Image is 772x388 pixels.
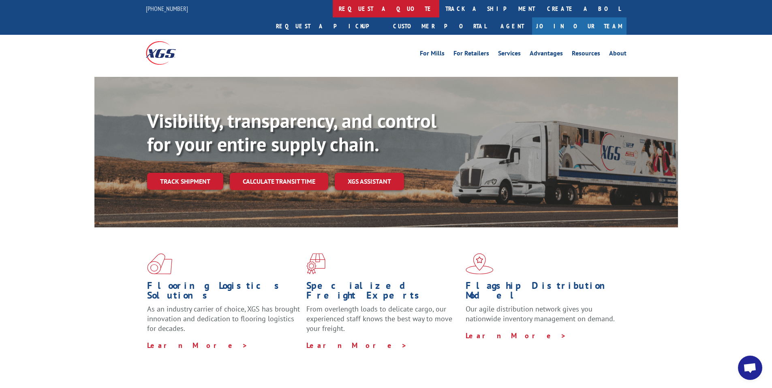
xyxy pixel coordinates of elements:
[387,17,492,35] a: Customer Portal
[335,173,404,190] a: XGS ASSISTANT
[306,281,460,304] h1: Specialized Freight Experts
[420,50,445,59] a: For Mills
[306,304,460,340] p: From overlength loads to delicate cargo, our experienced staff knows the best way to move your fr...
[147,173,223,190] a: Track shipment
[306,341,407,350] a: Learn More >
[270,17,387,35] a: Request a pickup
[466,304,615,323] span: Our agile distribution network gives you nationwide inventory management on demand.
[147,253,172,274] img: xgs-icon-total-supply-chain-intelligence-red
[738,356,762,380] div: Open chat
[498,50,521,59] a: Services
[453,50,489,59] a: For Retailers
[466,331,567,340] a: Learn More >
[147,281,300,304] h1: Flooring Logistics Solutions
[530,50,563,59] a: Advantages
[466,281,619,304] h1: Flagship Distribution Model
[147,304,300,333] span: As an industry carrier of choice, XGS has brought innovation and dedication to flooring logistics...
[230,173,328,190] a: Calculate transit time
[492,17,532,35] a: Agent
[146,4,188,13] a: [PHONE_NUMBER]
[572,50,600,59] a: Resources
[147,108,436,157] b: Visibility, transparency, and control for your entire supply chain.
[147,341,248,350] a: Learn More >
[532,17,627,35] a: Join Our Team
[609,50,627,59] a: About
[306,253,325,274] img: xgs-icon-focused-on-flooring-red
[466,253,494,274] img: xgs-icon-flagship-distribution-model-red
